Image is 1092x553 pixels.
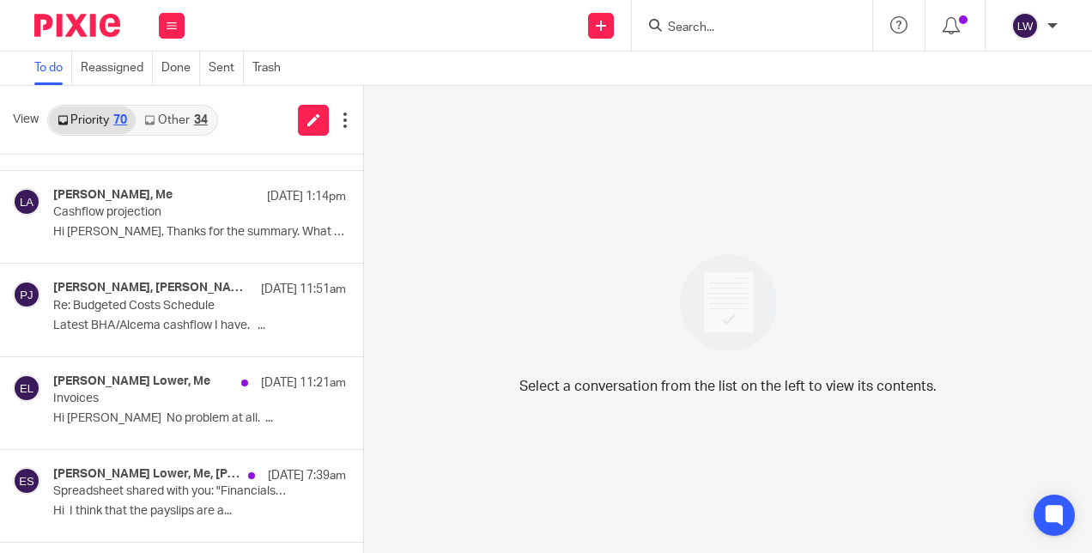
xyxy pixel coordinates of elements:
[261,281,346,298] p: [DATE] 11:51am
[113,114,127,126] div: 70
[53,392,288,406] p: Invoices
[53,374,210,389] h4: [PERSON_NAME] Lower, Me
[53,467,240,482] h4: [PERSON_NAME] Lower, Me, [PERSON_NAME] Lower (via Google Sheets)
[53,281,252,295] h4: [PERSON_NAME], [PERSON_NAME], [PERSON_NAME]
[267,188,346,205] p: [DATE] 1:14pm
[268,467,346,484] p: [DATE] 7:39am
[53,225,346,240] p: Hi [PERSON_NAME], Thanks for the summary. What a...
[161,52,200,85] a: Done
[136,106,215,134] a: Other34
[34,52,72,85] a: To do
[666,21,821,36] input: Search
[49,106,136,134] a: Priority70
[53,188,173,203] h4: [PERSON_NAME], Me
[13,374,40,402] img: svg%3E
[252,52,289,85] a: Trash
[209,52,244,85] a: Sent
[34,14,120,37] img: Pixie
[53,205,288,220] p: Cashflow projection
[81,52,153,85] a: Reassigned
[13,111,39,129] span: View
[1011,12,1039,39] img: svg%3E
[194,114,208,126] div: 34
[53,484,288,499] p: Spreadsheet shared with you: "Financials 25/26"
[53,411,346,426] p: Hi [PERSON_NAME] No problem at all. ...
[53,299,288,313] p: Re: Budgeted Costs Schedule
[53,504,346,519] p: Hi I think that the payslips are a...
[519,376,937,397] p: Select a conversation from the list on the left to view its contents.
[13,467,40,495] img: svg%3E
[13,188,40,216] img: svg%3E
[53,319,346,333] p: Latest BHA/Alcema cashflow I have. ...
[13,281,40,308] img: svg%3E
[261,374,346,392] p: [DATE] 11:21am
[669,243,788,362] img: image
